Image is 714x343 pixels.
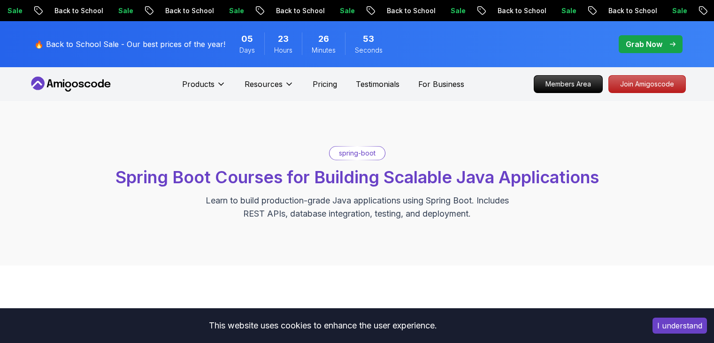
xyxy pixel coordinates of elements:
[274,46,292,55] span: Hours
[356,78,399,90] a: Testimonials
[363,32,374,46] span: 53 Seconds
[339,148,376,158] p: spring-boot
[34,39,225,50] p: 🔥 Back to School Sale - Our best prices of the year!
[245,78,283,90] p: Resources
[158,6,222,16] p: Back to School
[418,78,464,90] a: For Business
[653,318,707,334] button: Accept cookies
[490,6,554,16] p: Back to School
[318,32,329,46] span: 26 Minutes
[200,194,515,220] p: Learn to build production-grade Java applications using Spring Boot. Includes REST APIs, database...
[355,46,383,55] span: Seconds
[534,75,603,93] a: Members Area
[379,6,443,16] p: Back to School
[332,6,362,16] p: Sale
[554,6,584,16] p: Sale
[115,167,599,187] span: Spring Boot Courses for Building Scalable Java Applications
[534,76,602,93] p: Members Area
[239,46,255,55] span: Days
[7,315,638,336] div: This website uses cookies to enhance the user experience.
[245,78,294,97] button: Resources
[182,78,226,97] button: Products
[609,76,685,93] p: Join Amigoscode
[182,78,215,90] p: Products
[222,6,252,16] p: Sale
[241,32,253,46] span: 5 Days
[47,6,111,16] p: Back to School
[626,39,662,50] p: Grab Now
[443,6,473,16] p: Sale
[608,75,686,93] a: Join Amigoscode
[269,6,332,16] p: Back to School
[312,46,336,55] span: Minutes
[665,6,695,16] p: Sale
[601,6,665,16] p: Back to School
[313,78,337,90] a: Pricing
[278,32,289,46] span: 23 Hours
[111,6,141,16] p: Sale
